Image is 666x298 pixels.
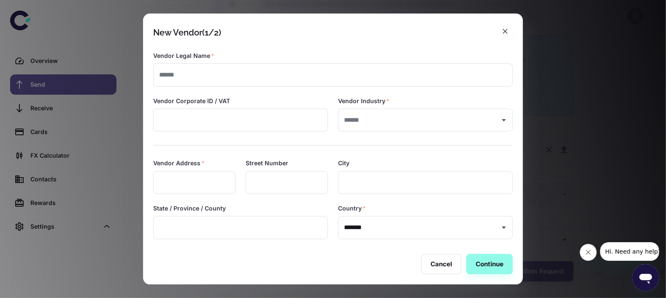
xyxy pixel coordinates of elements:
[466,254,513,274] button: Continue
[153,204,226,213] label: State / Province / County
[421,254,461,274] button: Cancel
[498,114,510,126] button: Open
[246,159,288,167] label: Street Number
[338,97,390,105] label: Vendor Industry
[5,6,61,13] span: Hi. Need any help?
[580,244,597,261] iframe: Close message
[153,159,205,167] label: Vendor Address
[632,264,659,291] iframe: Button to launch messaging window
[338,204,366,213] label: Country
[338,159,349,167] label: City
[600,242,659,261] iframe: Message from company
[153,52,214,60] label: Vendor Legal Name
[498,221,510,233] button: Open
[153,27,221,38] div: New Vendor (1/2)
[153,97,230,105] label: Vendor Corporate ID / VAT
